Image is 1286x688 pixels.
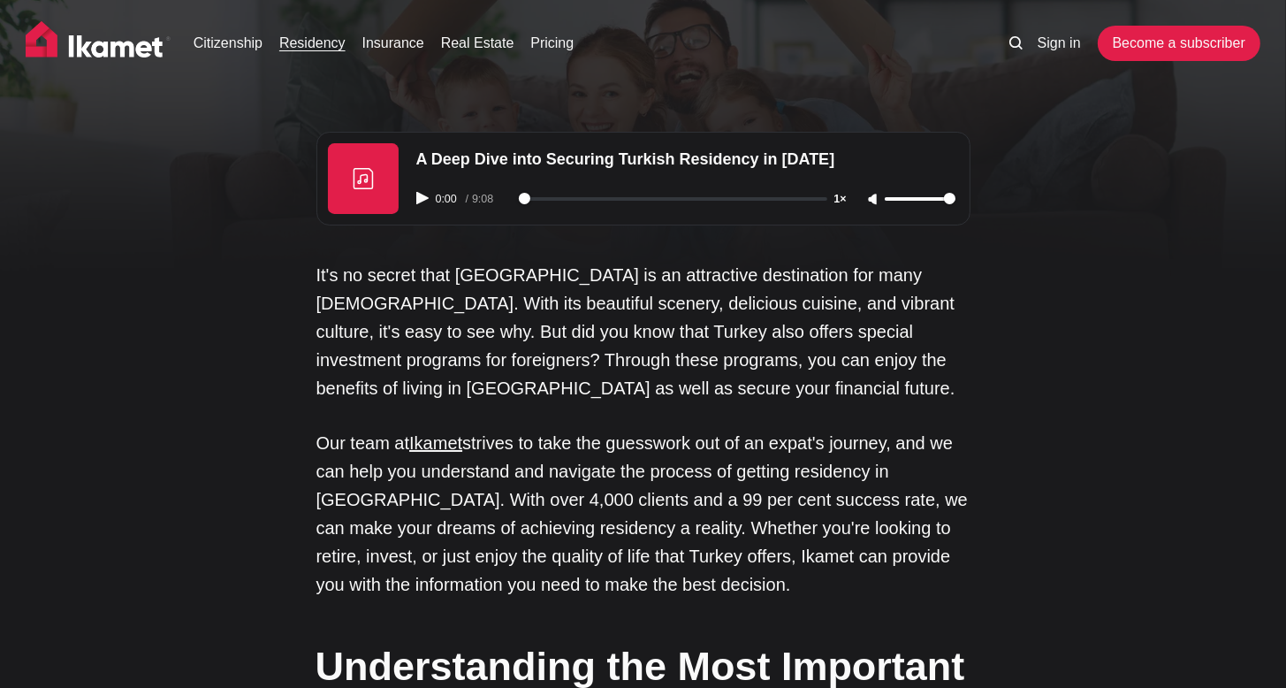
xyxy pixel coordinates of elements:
button: Play audio [416,192,432,204]
p: It's no secret that [GEOGRAPHIC_DATA] is an attractive destination for many [DEMOGRAPHIC_DATA]. W... [316,261,970,402]
div: / [466,194,515,205]
a: Pricing [530,33,574,54]
a: Become a subscriber [1098,26,1260,61]
div: A Deep Dive into Securing Turkish Residency in [DATE] [406,143,966,176]
a: Sign in [1038,33,1081,54]
img: Ikamet home [26,21,171,65]
a: Ikamet [409,433,462,453]
a: Citizenship [194,33,263,54]
a: Residency [279,33,346,54]
button: Unmute [864,193,885,207]
span: 0:00 [432,194,466,205]
a: Real Estate [441,33,514,54]
button: Adjust playback speed [831,194,864,205]
a: Insurance [362,33,424,54]
p: Our team at strives to take the guesswork out of an expat's journey, and we can help you understa... [316,429,970,599]
span: 9:08 [468,193,497,205]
